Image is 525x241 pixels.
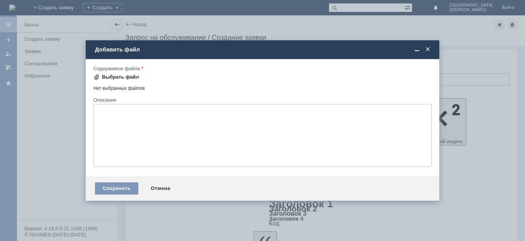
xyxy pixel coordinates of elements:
div: Выбрать файл [102,74,139,80]
div: Описание [93,97,430,102]
div: ​просьба удалить отложенные чеки в файле [3,3,112,15]
span: Закрыть [424,46,432,53]
div: Содержимое файла [93,66,430,71]
div: Добавить файл [95,46,432,53]
span: Свернуть (Ctrl + M) [413,46,421,53]
div: Нет выбранных файлов [93,83,432,91]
